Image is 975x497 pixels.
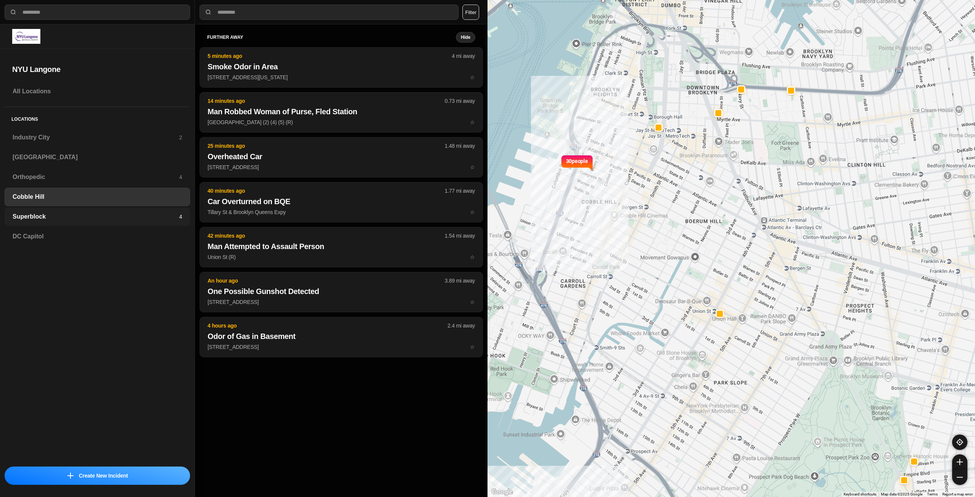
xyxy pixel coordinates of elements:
p: 40 minutes ago [208,187,445,195]
small: Hide [461,34,470,40]
p: Tillary St & Brooklyn Queens Expy [208,208,475,216]
a: [GEOGRAPHIC_DATA] [5,148,190,166]
h2: Man Attempted to Assault Person [208,241,475,252]
button: 4 hours ago2.4 mi awayOdor of Gas in Basement[STREET_ADDRESS]star [200,317,483,357]
p: 1.77 mi away [445,187,475,195]
p: 2.4 mi away [448,322,475,329]
a: 42 minutes ago1.54 mi awayMan Attempted to Assault PersonUnion St (R)star [200,254,483,260]
span: Map data ©2025 Google [881,492,922,496]
img: zoom-out [957,474,963,480]
p: Create New Incident [79,472,128,479]
span: star [470,74,475,80]
a: Superblock4 [5,208,190,226]
span: star [470,299,475,305]
img: search [205,8,212,16]
p: [GEOGRAPHIC_DATA] (2) (4) (5) (R) [208,118,475,126]
p: 1.54 mi away [445,232,475,240]
button: 14 minutes ago0.73 mi awayMan Robbed Woman of Purse, Fled Station[GEOGRAPHIC_DATA] (2) (4) (5) (R... [200,92,483,133]
a: 5 minutes ago4 mi awaySmoke Odor in Area[STREET_ADDRESS][US_STATE]star [200,74,483,80]
button: 25 minutes ago1.48 mi awayOverheated Car[STREET_ADDRESS]star [200,137,483,177]
img: zoom-in [957,459,963,465]
button: recenter [952,435,967,450]
img: logo [12,29,40,44]
img: notch [588,154,594,171]
span: star [470,119,475,125]
p: 3.89 mi away [445,277,475,284]
button: zoom-out [952,470,967,485]
p: 42 minutes ago [208,232,445,240]
button: 5 minutes ago4 mi awaySmoke Odor in Area[STREET_ADDRESS][US_STATE]star [200,47,483,88]
h3: Cobble Hill [13,192,182,201]
p: Union St (R) [208,253,475,261]
p: An hour ago [208,277,445,284]
h2: Overheated Car [208,151,475,162]
a: Cobble Hill [5,188,190,206]
p: [STREET_ADDRESS] [208,163,475,171]
span: star [470,254,475,260]
p: 14 minutes ago [208,97,445,105]
a: Open this area in Google Maps (opens a new window) [489,487,515,497]
img: recenter [956,439,963,446]
button: Filter [462,5,479,20]
h3: Orthopedic [13,173,179,182]
p: 1.48 mi away [445,142,475,150]
p: 4 hours ago [208,322,448,329]
span: star [470,209,475,215]
p: 0.73 mi away [445,97,475,105]
h2: Man Robbed Woman of Purse, Fled Station [208,106,475,117]
p: [STREET_ADDRESS][US_STATE] [208,74,475,81]
a: 40 minutes ago1.77 mi awayCar Overturned on BQETillary St & Brooklyn Queens Expystar [200,209,483,215]
a: Orthopedic4 [5,168,190,186]
h2: Car Overturned on BQE [208,196,475,207]
button: zoom-in [952,454,967,470]
p: [STREET_ADDRESS] [208,343,475,351]
p: 4 mi away [452,52,475,60]
a: 14 minutes ago0.73 mi awayMan Robbed Woman of Purse, Fled Station[GEOGRAPHIC_DATA] (2) (4) (5) (R... [200,119,483,125]
h2: One Possible Gunshot Detected [208,286,475,297]
p: 25 minutes ago [208,142,445,150]
a: 25 minutes ago1.48 mi awayOverheated Car[STREET_ADDRESS]star [200,164,483,170]
a: DC Capitol [5,227,190,246]
h2: Odor of Gas in Basement [208,331,475,342]
h3: Superblock [13,212,179,221]
h3: DC Capitol [13,232,182,241]
h2: Smoke Odor in Area [208,61,475,72]
h3: All Locations [13,87,182,96]
img: search [10,8,17,16]
a: An hour ago3.89 mi awayOne Possible Gunshot Detected[STREET_ADDRESS]star [200,299,483,305]
h3: [GEOGRAPHIC_DATA] [13,153,182,162]
img: Google [489,487,515,497]
button: Keyboard shortcuts [844,492,876,497]
button: An hour ago3.89 mi awayOne Possible Gunshot Detected[STREET_ADDRESS]star [200,272,483,312]
p: 5 minutes ago [208,52,452,60]
h5: Locations [5,107,190,128]
a: Report a map error [942,492,973,496]
h2: NYU Langone [12,64,182,75]
a: 4 hours ago2.4 mi awayOdor of Gas in Basement[STREET_ADDRESS]star [200,344,483,350]
p: 4 [179,173,182,181]
img: notch [560,154,566,171]
button: iconCreate New Incident [5,467,190,485]
a: All Locations [5,82,190,101]
img: icon [67,473,74,479]
h3: Industry City [13,133,179,142]
p: [STREET_ADDRESS] [208,298,475,306]
p: 2 [179,134,182,141]
span: star [470,164,475,170]
span: star [470,344,475,350]
button: 40 minutes ago1.77 mi awayCar Overturned on BQETillary St & Brooklyn Queens Expystar [200,182,483,222]
h5: further away [207,34,456,40]
button: 42 minutes ago1.54 mi awayMan Attempted to Assault PersonUnion St (R)star [200,227,483,267]
p: 30 people [566,157,588,174]
a: Industry City2 [5,128,190,147]
p: 4 [179,213,182,221]
a: Terms (opens in new tab) [927,492,938,496]
button: Hide [456,32,475,43]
